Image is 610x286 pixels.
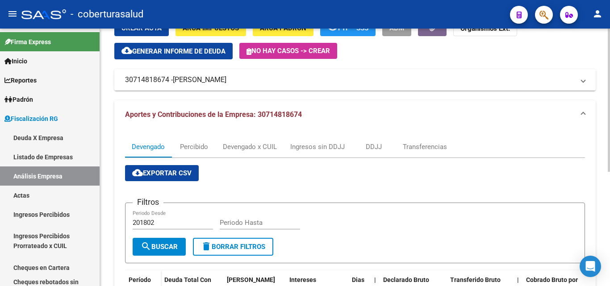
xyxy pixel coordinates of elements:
[141,243,178,251] span: Buscar
[114,69,596,91] mat-expansion-panel-header: 30714818674 -[PERSON_NAME]
[173,75,226,85] span: [PERSON_NAME]
[580,256,601,277] div: Open Intercom Messenger
[141,241,151,252] mat-icon: search
[133,238,186,256] button: Buscar
[517,276,519,283] span: |
[125,75,574,85] mat-panel-title: 30714818674 -
[121,24,162,32] span: Crear Acta
[125,110,302,119] span: Aportes y Contribuciones de la Empresa: 30714818674
[453,20,517,36] button: Organismos Ext.
[374,276,376,283] span: |
[4,56,27,66] span: Inicio
[460,25,510,33] strong: Organismos Ext.
[132,167,143,178] mat-icon: cloud_download
[4,114,58,124] span: Fiscalización RG
[247,47,330,55] span: No hay casos -> Crear
[180,142,208,152] div: Percibido
[193,238,273,256] button: Borrar Filtros
[114,43,233,59] button: Generar informe de deuda
[592,8,603,19] mat-icon: person
[201,241,212,252] mat-icon: delete
[201,243,265,251] span: Borrar Filtros
[239,43,337,59] button: No hay casos -> Crear
[71,4,143,24] span: - coberturasalud
[125,165,199,181] button: Exportar CSV
[4,75,37,85] span: Reportes
[223,142,277,152] div: Devengado x CUIL
[132,142,165,152] div: Devengado
[133,196,163,208] h3: Filtros
[121,45,132,56] mat-icon: cloud_download
[366,142,382,152] div: DDJJ
[403,142,447,152] div: Transferencias
[132,169,192,177] span: Exportar CSV
[290,142,345,152] div: Ingresos sin DDJJ
[352,276,364,283] span: Dias
[7,8,18,19] mat-icon: menu
[129,276,151,283] span: Período
[114,100,596,129] mat-expansion-panel-header: Aportes y Contribuciones de la Empresa: 30714818674
[4,37,51,47] span: Firma Express
[4,95,33,104] span: Padrón
[132,47,226,55] span: Generar informe de deuda
[289,276,316,283] span: Intereses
